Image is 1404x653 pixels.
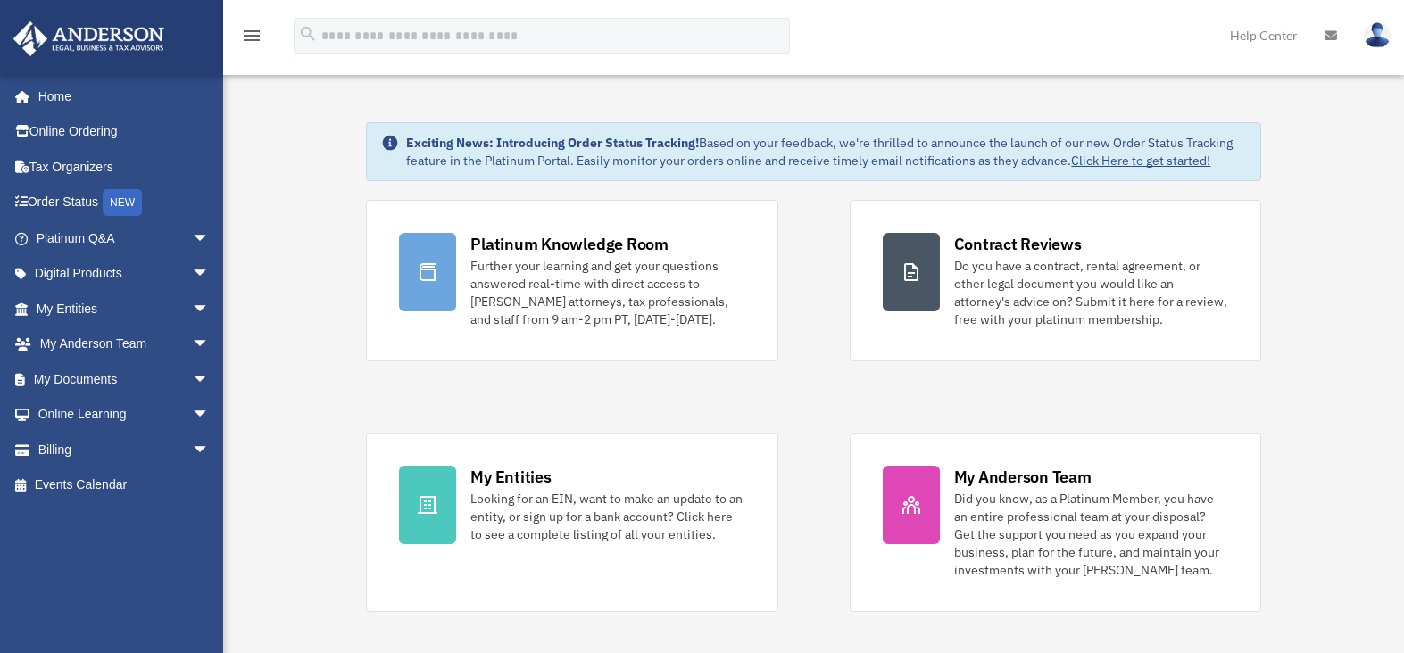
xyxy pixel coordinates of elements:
[12,326,237,362] a: My Anderson Teamarrow_drop_down
[470,257,744,328] div: Further your learning and get your questions answered real-time with direct access to [PERSON_NAM...
[1071,153,1210,169] a: Click Here to get started!
[366,200,777,361] a: Platinum Knowledge Room Further your learning and get your questions answered real-time with dire...
[406,134,1245,169] div: Based on your feedback, we're thrilled to announce the launch of our new Order Status Tracking fe...
[12,256,237,292] a: Digital Productsarrow_drop_down
[192,256,228,293] span: arrow_drop_down
[241,25,262,46] i: menu
[103,189,142,216] div: NEW
[12,220,237,256] a: Platinum Q&Aarrow_drop_down
[192,291,228,327] span: arrow_drop_down
[12,467,237,503] a: Events Calendar
[470,490,744,543] div: Looking for an EIN, want to make an update to an entity, or sign up for a bank account? Click her...
[12,432,237,467] a: Billingarrow_drop_down
[12,185,237,221] a: Order StatusNEW
[470,233,669,255] div: Platinum Knowledge Room
[954,466,1092,488] div: My Anderson Team
[8,21,170,56] img: Anderson Advisors Platinum Portal
[192,220,228,257] span: arrow_drop_down
[406,135,699,151] strong: Exciting News: Introducing Order Status Tracking!
[954,257,1228,328] div: Do you have a contract, rental agreement, or other legal document you would like an attorney's ad...
[12,291,237,326] a: My Entitiesarrow_drop_down
[954,233,1082,255] div: Contract Reviews
[12,79,228,114] a: Home
[192,326,228,363] span: arrow_drop_down
[192,361,228,398] span: arrow_drop_down
[12,114,237,150] a: Online Ordering
[850,433,1261,612] a: My Anderson Team Did you know, as a Platinum Member, you have an entire professional team at your...
[12,149,237,185] a: Tax Organizers
[192,397,228,434] span: arrow_drop_down
[241,31,262,46] a: menu
[298,24,318,44] i: search
[850,200,1261,361] a: Contract Reviews Do you have a contract, rental agreement, or other legal document you would like...
[366,433,777,612] a: My Entities Looking for an EIN, want to make an update to an entity, or sign up for a bank accoun...
[470,466,551,488] div: My Entities
[12,361,237,397] a: My Documentsarrow_drop_down
[1364,22,1391,48] img: User Pic
[192,432,228,468] span: arrow_drop_down
[954,490,1228,579] div: Did you know, as a Platinum Member, you have an entire professional team at your disposal? Get th...
[12,397,237,433] a: Online Learningarrow_drop_down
